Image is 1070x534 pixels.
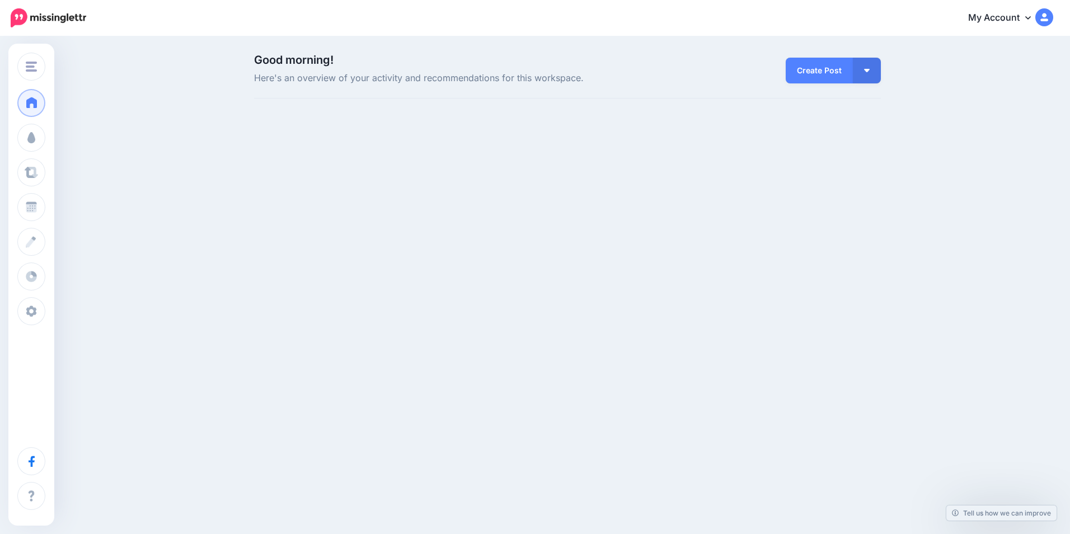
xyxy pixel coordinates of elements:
img: arrow-down-white.png [864,69,870,72]
a: Create Post [786,58,853,83]
a: My Account [957,4,1053,32]
span: Good morning! [254,53,334,67]
a: Tell us how we can improve [946,505,1057,521]
img: Missinglettr [11,8,86,27]
img: menu.png [26,62,37,72]
span: Here's an overview of your activity and recommendations for this workspace. [254,71,667,86]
